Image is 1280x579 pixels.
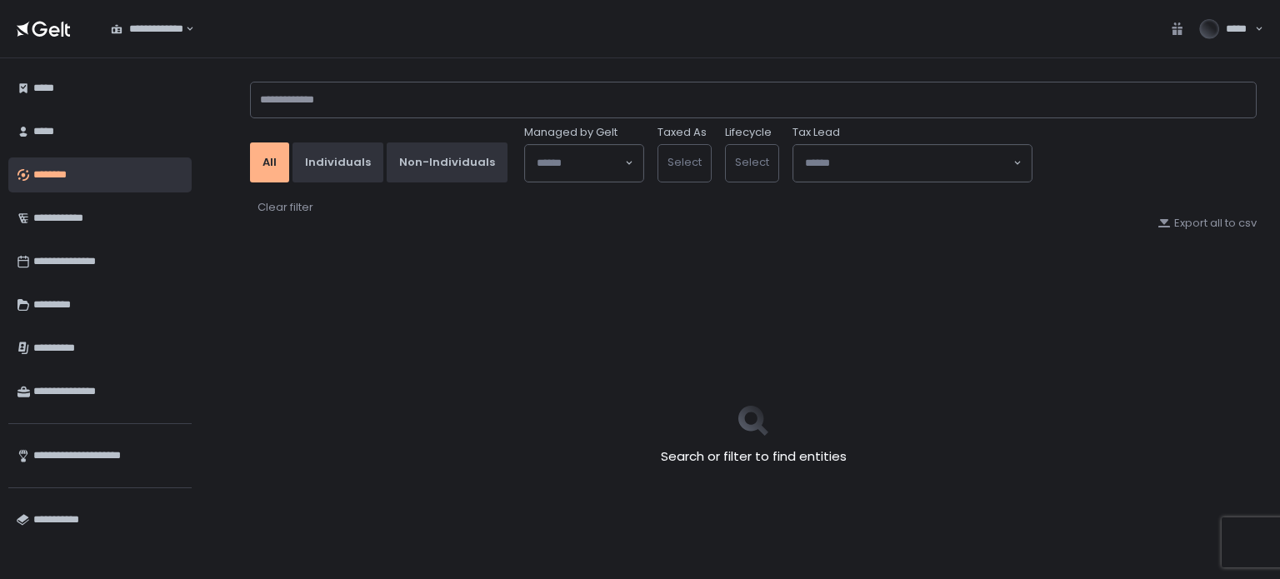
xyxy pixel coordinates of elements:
button: Individuals [292,142,383,182]
button: All [250,142,289,182]
h2: Search or filter to find entities [661,447,847,467]
button: Export all to csv [1157,216,1257,231]
label: Taxed As [657,125,707,140]
div: Search for option [100,12,194,47]
div: Non-Individuals [399,155,495,170]
span: Select [735,154,769,170]
button: Clear filter [257,199,314,216]
span: Select [667,154,702,170]
button: Non-Individuals [387,142,507,182]
label: Lifecycle [725,125,772,140]
input: Search for option [183,21,184,37]
div: Search for option [525,145,643,182]
input: Search for option [805,155,1012,172]
div: All [262,155,277,170]
span: Tax Lead [792,125,840,140]
div: Search for option [793,145,1032,182]
div: Individuals [305,155,371,170]
input: Search for option [537,155,623,172]
div: Clear filter [257,200,313,215]
span: Managed by Gelt [524,125,617,140]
